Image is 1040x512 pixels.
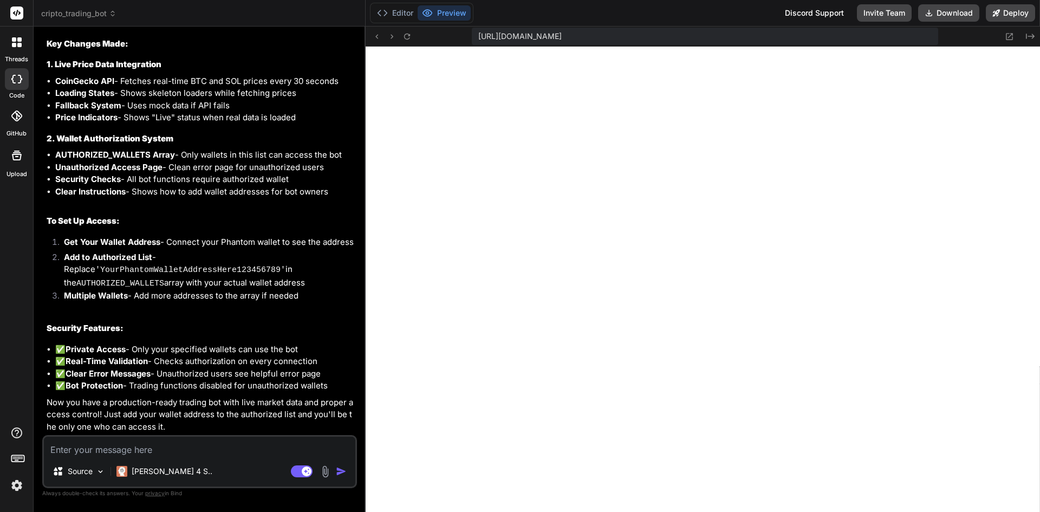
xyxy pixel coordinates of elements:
[373,5,418,21] button: Editor
[55,368,355,380] li: ✅ - Unauthorized users see helpful error page
[857,4,912,22] button: Invite Team
[55,150,175,160] strong: AUTHORIZED_WALLETS Array
[55,344,355,356] li: ✅ - Only your specified wallets can use the bot
[55,186,126,197] strong: Clear Instructions
[55,236,355,251] li: - Connect your Phantom wallet to see the address
[55,186,355,198] li: - Shows how to add wallet addresses for bot owners
[145,490,165,496] span: privacy
[55,100,355,112] li: - Uses mock data if API fails
[47,38,128,49] strong: Key Changes Made:
[64,237,160,247] strong: Get Your Wallet Address
[319,465,331,478] img: attachment
[8,476,26,495] img: settings
[55,149,355,161] li: - Only wallets in this list can access the bot
[366,47,1040,512] iframe: Preview
[55,161,355,174] li: - Clean error page for unauthorized users
[41,8,116,19] span: cripto_trading_bot
[55,251,355,290] li: - Replace in the array with your actual wallet address
[55,355,355,368] li: ✅ - Checks authorization on every connection
[478,31,562,42] span: [URL][DOMAIN_NAME]
[68,466,93,477] p: Source
[47,133,173,144] strong: 2. Wallet Authorization System
[55,112,118,122] strong: Price Indicators
[55,162,162,172] strong: Unauthorized Access Page
[47,323,123,333] strong: Security Features:
[55,100,121,111] strong: Fallback System
[6,129,27,138] label: GitHub
[55,88,114,98] strong: Loading States
[55,290,355,305] li: - Add more addresses to the array if needed
[66,356,148,366] strong: Real-Time Validation
[47,216,120,226] strong: To Set Up Access:
[986,4,1035,22] button: Deploy
[132,466,212,477] p: [PERSON_NAME] 4 S..
[418,5,471,21] button: Preview
[55,87,355,100] li: - Shows skeleton loaders while fetching prices
[55,76,114,86] strong: CoinGecko API
[778,4,850,22] div: Discord Support
[55,174,121,184] strong: Security Checks
[55,173,355,186] li: - All bot functions require authorized wallet
[116,466,127,477] img: Claude 4 Sonnet
[64,290,128,301] strong: Multiple Wallets
[55,380,355,392] li: ✅ - Trading functions disabled for unauthorized wallets
[55,75,355,88] li: - Fetches real-time BTC and SOL prices every 30 seconds
[66,380,123,391] strong: Bot Protection
[64,252,152,262] strong: Add to Authorized List
[76,279,164,288] code: AUTHORIZED_WALLETS
[42,488,357,498] p: Always double-check its answers. Your in Bind
[47,59,161,69] strong: 1. Live Price Data Integration
[66,344,126,354] strong: Private Access
[336,466,347,477] img: icon
[918,4,979,22] button: Download
[96,467,105,476] img: Pick Models
[5,55,28,64] label: threads
[66,368,151,379] strong: Clear Error Messages
[55,112,355,124] li: - Shows "Live" status when real data is loaded
[6,170,27,179] label: Upload
[9,91,24,100] label: code
[47,397,355,433] p: Now you have a production-ready trading bot with live market data and proper access control! Just...
[95,265,285,275] code: 'YourPhantomWalletAddressHere123456789'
